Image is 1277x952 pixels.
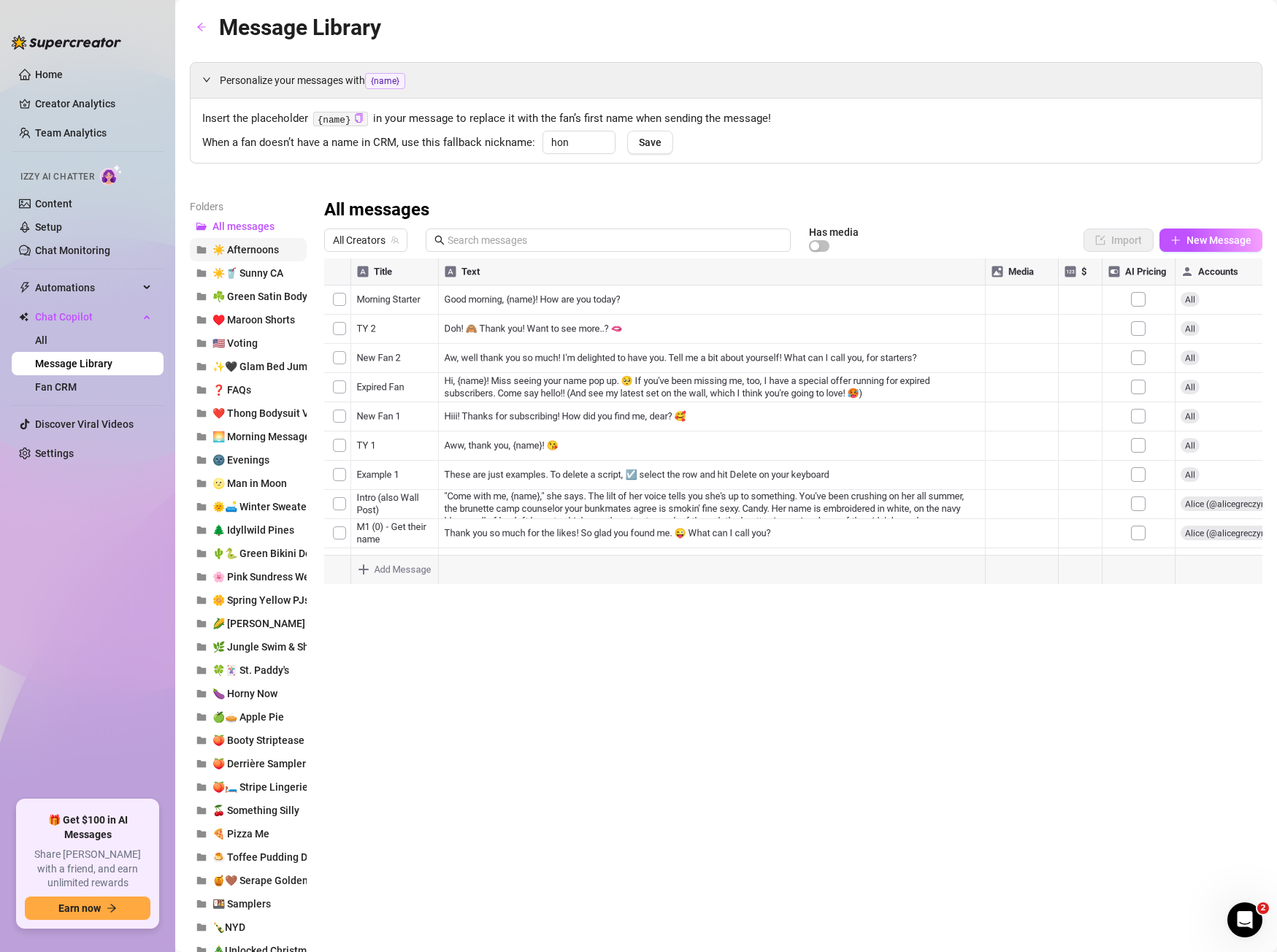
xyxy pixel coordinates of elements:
[627,131,673,154] button: Save
[212,220,275,232] span: All messages
[196,478,207,488] span: folder
[35,69,63,80] a: Home
[212,361,313,372] span: ✨🖤 Glam Bed Jump
[190,378,307,402] button: ❓ FAQs
[1170,235,1181,245] span: plus
[212,805,299,816] span: 🍒 Something Silly
[190,775,307,799] button: 🍑🛏️ Stripe Lingerie Bed Booty Striptease
[365,73,405,89] span: {name}
[190,542,307,565] button: 🌵🐍 Green Bikini Desert Stagecoach
[190,472,307,495] button: 🌝 Man in Moon
[190,845,307,869] button: 🍮 Toffee Pudding Dessert
[354,113,364,123] span: copy
[35,92,152,115] a: Creator Analytics
[196,805,207,815] span: folder
[196,595,207,605] span: folder
[324,199,429,222] h3: All messages
[190,869,307,892] button: 🍯🤎 Serape Golden Hour
[196,829,207,839] span: folder
[196,315,207,325] span: folder
[190,261,307,285] button: ☀️🥤 Sunny CA
[196,455,207,465] span: folder
[196,221,207,231] span: folder-open
[35,418,134,430] a: Discover Viral Videos
[19,282,31,293] span: thunderbolt
[190,682,307,705] button: 🍆 Horny Now
[212,548,386,559] span: 🌵🐍 Green Bikini Desert Stagecoach
[107,903,117,913] span: arrow-right
[58,902,101,914] span: Earn now
[212,828,269,840] span: 🍕 Pizza Me
[35,334,47,346] a: All
[212,501,352,513] span: 🌞🛋️ Winter Sweater Sunbask
[196,735,207,745] span: folder
[190,448,307,472] button: 🌚 Evenings
[190,425,307,448] button: 🌅 Morning Messages
[212,758,306,769] span: 🍑 Derrière Sampler
[25,813,150,842] span: 🎁 Get $100 in AI Messages
[190,285,307,308] button: ☘️ Green Satin Bodysuit Nudes
[190,495,307,518] button: 🌞🛋️ Winter Sweater Sunbask
[35,276,139,299] span: Automations
[190,822,307,845] button: 🍕 Pizza Me
[212,594,310,606] span: 🌼 Spring Yellow PJs
[1227,902,1262,937] iframe: Intercom live chat
[196,502,207,512] span: folder
[196,548,207,558] span: folder
[202,110,1250,128] span: Insert the placeholder in your message to replace it with the fan’s first name when sending the m...
[212,781,408,793] span: 🍑🛏️ Stripe Lingerie Bed Booty Striptease
[196,385,207,395] span: folder
[35,245,110,256] a: Chat Monitoring
[219,10,381,45] article: Message Library
[202,75,211,84] span: expanded
[212,337,258,349] span: 🇺🇸 Voting
[20,170,94,184] span: Izzy AI Chatter
[196,525,207,535] span: folder
[35,127,107,139] a: Team Analytics
[190,199,307,215] article: Folders
[190,892,307,915] button: 🍱 Samplers
[212,851,337,863] span: 🍮 Toffee Pudding Dessert
[196,875,207,886] span: folder
[190,799,307,822] button: 🍒 Something Silly
[1186,234,1251,246] span: New Message
[212,688,277,699] span: 🍆 Horny Now
[196,572,207,582] span: folder
[196,22,207,32] span: arrow-left
[212,267,283,279] span: ☀️🥤 Sunny CA
[333,229,399,251] span: All Creators
[212,734,304,746] span: 🍑 Booty Striptease
[196,291,207,302] span: folder
[190,588,307,612] button: 🌼 Spring Yellow PJs
[212,244,279,256] span: ☀️ Afternoons
[1084,229,1154,252] button: Import
[196,408,207,418] span: folder
[196,361,207,372] span: folder
[212,875,333,886] span: 🍯🤎 Serape Golden Hour
[196,642,207,652] span: folder
[190,402,307,425] button: ❤️ Thong Bodysuit Vid
[212,454,269,466] span: 🌚 Evenings
[12,35,121,50] img: logo-BBDzfeDw.svg
[35,198,72,210] a: Content
[25,848,150,891] span: Share [PERSON_NAME] with a friend, and earn unlimited rewards
[196,665,207,675] span: folder
[212,384,251,396] span: ❓ FAQs
[212,431,315,442] span: 🌅 Morning Messages
[25,897,150,920] button: Earn nowarrow-right
[212,407,318,419] span: ❤️ Thong Bodysuit Vid
[19,312,28,322] img: Chat Copilot
[35,381,77,393] a: Fan CRM
[191,63,1262,98] div: Personalize your messages with{name}
[1159,229,1262,252] button: New Message
[196,712,207,722] span: folder
[190,915,307,939] button: 🍾NYD
[212,571,338,583] span: 🌸 Pink Sundress Welcome
[190,612,307,635] button: 🌽 [PERSON_NAME]
[313,112,368,127] code: {name}
[196,922,207,932] span: folder
[196,618,207,629] span: folder
[212,477,287,489] span: 🌝 Man in Moon
[809,228,859,237] article: Has media
[190,752,307,775] button: 🍑 Derrière Sampler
